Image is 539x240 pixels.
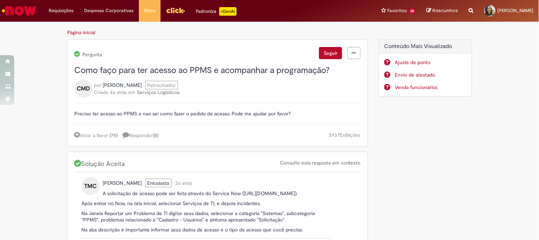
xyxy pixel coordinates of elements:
button: Seguir [319,47,342,59]
p: A solicitação de acesso pode ser feita através do Service Now ([URL][DOMAIN_NAME]). [82,190,333,197]
span: • [173,180,174,186]
a: (79) [110,132,118,139]
span: 8 [155,132,157,139]
span: CMD [77,83,90,94]
a: 8 respostas, clique para responder [123,131,162,139]
div: Conteúdo Mais Visualizado [379,40,472,97]
p: Na aba descrição é importante informar seus dados de acesso e o tipo de acesso que você precisa. [82,226,333,233]
div: Solução Aceita [75,159,361,172]
span: Responder [123,132,159,139]
h2: Conteúdo Mais Visualizado [384,43,467,50]
p: +GenAi [219,7,237,16]
span: ( ) [153,132,159,139]
p: Preciso ter acesso ao PPMS e nao sei como fazer o pedido de acesso. Pode me ajudar por favor? [75,110,361,117]
span: Solução Aceita [75,160,127,168]
span: Patrocinador [145,81,178,89]
a: Serviços Logísticos [137,89,180,95]
div: Padroniza [196,7,237,16]
span: Exibições [340,132,361,138]
span: TMC [84,181,97,192]
span: Despesas Corporativas [84,7,134,14]
a: Thomas Moraes Caproni perfil [103,179,142,187]
img: ServiceNow [1,4,37,18]
a: Votar a favor [75,132,108,139]
span: Favoritos [387,7,407,14]
span: Como faço para ter acesso ao PPMS e acompanhar a programação? [75,65,330,76]
span: Criado [94,89,109,95]
span: [PERSON_NAME] [498,7,534,14]
span: More [144,7,155,14]
a: Rascunhos [427,7,458,14]
span: 4a atrás [110,89,127,95]
span: 79 [111,132,117,139]
span: 3a atrás [176,180,193,186]
img: click_logo_yellow_360x200.png [166,5,185,16]
a: Página inicial [68,29,96,36]
time: 22/03/2022 17:34:35 [176,180,193,186]
span: Carlos Magno da Silva perfil [103,82,142,88]
span: em [129,89,136,95]
a: Venda funcionários [395,84,467,91]
p: Após entrar no Now, na tela inicial, selecionar Serviços de TI, e depois incidentes. [82,200,333,207]
a: menu Ações [347,47,361,59]
span: Pergunta [82,52,102,57]
a: CMD [75,85,92,92]
span: Rascunhos [433,7,458,14]
span: Requisições [49,7,74,14]
span: Entusiasta [145,179,172,187]
a: Ajuste de ponto [395,59,467,66]
span: Thomas Moraes Caproni perfil [103,180,142,186]
span: 3937 [329,132,340,138]
p: Na Janela Reportar um Problema de TI digitar seus dados, selecionar a categoria "Sistemas", subca... [82,210,333,223]
a: Envio de atestado. [395,71,467,78]
span: 25 [408,8,416,14]
span: por [94,82,102,88]
a: Carlos Magno da Silva perfil [103,82,142,89]
time: 16/02/2022 16:08:31 [110,89,127,95]
a: Consulte esta resposta em contexto [280,160,361,166]
a: TMC [82,183,99,189]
